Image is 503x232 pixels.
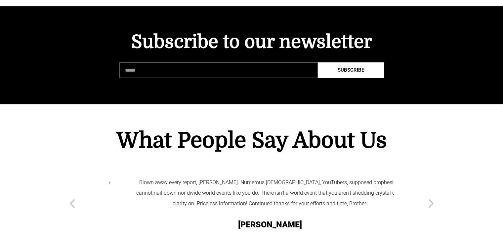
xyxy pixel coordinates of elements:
span: Subscribe [338,68,364,73]
h4: What People Say About Us [63,130,440,151]
div: Blown away every report, [PERSON_NAME]. Numerous [DEMOGRAPHIC_DATA], YouTubers, supposed prophesi... [134,177,406,209]
button: Subscribe [318,62,384,78]
h4: Subscribe to our newsletter [119,33,384,51]
form: New Form [119,62,384,81]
